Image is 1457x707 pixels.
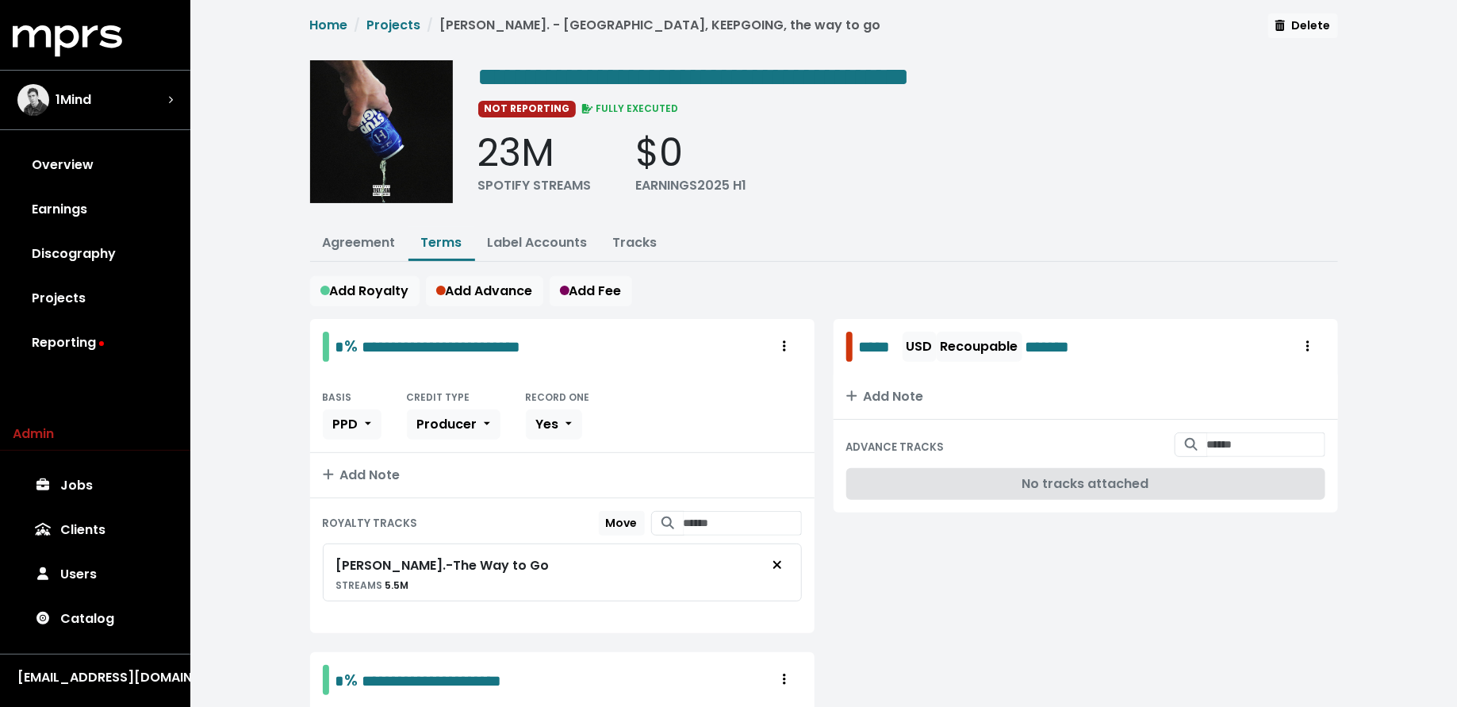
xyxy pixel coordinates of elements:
span: Add Note [323,466,401,484]
button: USD [903,332,937,362]
img: The selected account / producer [17,84,49,116]
button: PPD [323,409,382,440]
button: Add Royalty [310,276,420,306]
div: EARNINGS 2025 H1 [636,176,747,195]
small: BASIS [323,390,352,404]
div: [EMAIL_ADDRESS][DOMAIN_NAME] [17,668,173,687]
button: Royalty administration options [767,332,802,362]
div: SPOTIFY STREAMS [478,176,592,195]
button: Add Note [834,375,1338,419]
small: ADVANCE TRACKS [846,440,945,455]
button: Recoupable [937,332,1022,362]
small: 5.5M [336,578,409,592]
span: Edit value [859,335,899,359]
div: 23M [478,130,592,176]
a: Tracks [613,233,658,252]
span: Producer [417,415,477,433]
span: % [345,335,358,357]
a: Projects [367,16,421,34]
a: Earnings [13,187,178,232]
a: Home [310,16,348,34]
button: Royalty administration options [1290,332,1325,362]
input: Search for tracks by title and link them to this advance [1207,432,1325,457]
span: FULLY EXECUTED [579,102,679,115]
div: No tracks attached [846,468,1325,500]
button: Add Note [310,453,815,498]
input: Search for tracks by title and link them to this royalty [684,511,802,536]
small: ROYALTY TRACKS [323,516,418,531]
a: Label Accounts [488,233,588,252]
button: Producer [407,409,500,440]
span: Edit value [335,673,345,689]
div: [PERSON_NAME]. - The Way to Go [336,556,550,575]
span: Add Royalty [320,282,409,300]
img: Album cover for this project [310,60,453,203]
button: Add Advance [426,276,543,306]
span: PPD [333,415,358,433]
span: NOT REPORTING [478,101,577,117]
a: Jobs [13,463,178,508]
small: CREDIT TYPE [407,390,470,404]
span: Edit value [362,339,521,355]
a: Terms [421,233,462,252]
span: USD [907,337,933,355]
a: Discography [13,232,178,276]
span: STREAMS [336,578,383,592]
a: Clients [13,508,178,552]
button: Add Fee [550,276,632,306]
span: Delete [1275,17,1330,33]
a: Reporting [13,321,178,365]
button: Remove royalty target [760,551,795,581]
a: Overview [13,143,178,187]
a: Catalog [13,597,178,641]
button: Royalty administration options [767,665,802,695]
span: Edit value [335,339,345,355]
button: [EMAIL_ADDRESS][DOMAIN_NAME] [13,667,178,688]
button: Delete [1268,13,1337,38]
span: Add Fee [560,282,622,300]
span: % [345,669,358,691]
a: Users [13,552,178,597]
span: Move [606,515,638,531]
span: Edit value [362,673,502,689]
a: Projects [13,276,178,321]
a: Agreement [323,233,396,252]
div: $0 [636,130,747,176]
span: Edit value [478,64,910,90]
nav: breadcrumb [310,16,881,48]
span: Recoupable [941,337,1018,355]
span: Add Note [846,387,924,405]
button: Yes [526,409,582,440]
span: Add Advance [436,282,533,300]
span: Edit value [1026,335,1098,359]
li: [PERSON_NAME]. - [GEOGRAPHIC_DATA], KEEPGOING, the way to go [421,16,881,35]
span: 1Mind [56,90,91,110]
small: RECORD ONE [526,390,590,404]
span: Yes [536,415,559,433]
button: Move [599,511,645,536]
a: mprs logo [13,31,122,49]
